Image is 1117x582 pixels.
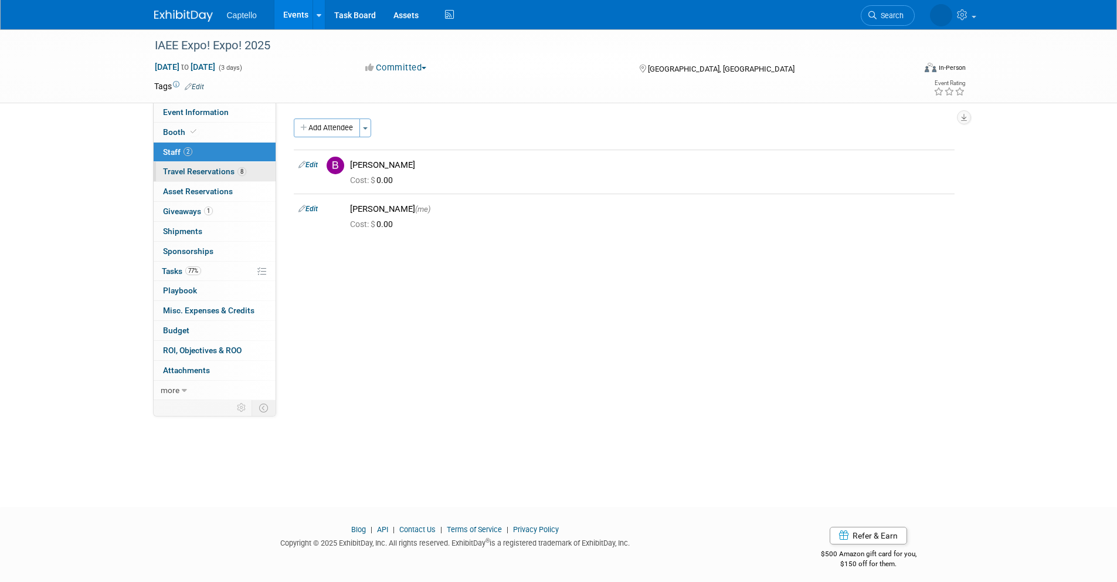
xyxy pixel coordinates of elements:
span: to [179,62,191,72]
a: Staff2 [154,143,276,162]
td: Personalize Event Tab Strip [232,400,252,415]
a: Privacy Policy [513,525,559,534]
span: 77% [185,266,201,275]
a: Refer & Earn [830,527,907,544]
img: ExhibitDay [154,10,213,22]
span: Shipments [163,226,202,236]
a: ROI, Objectives & ROO [154,341,276,360]
img: Mackenzie Hood [930,4,952,26]
a: Edit [185,83,204,91]
span: Captello [227,11,257,20]
a: Search [861,5,915,26]
a: Shipments [154,222,276,241]
a: Playbook [154,281,276,300]
img: B.jpg [327,157,344,174]
span: Tasks [162,266,201,276]
a: Asset Reservations [154,182,276,201]
a: Tasks77% [154,262,276,281]
span: Attachments [163,366,210,375]
span: [DATE] [DATE] [154,62,216,72]
span: | [504,525,511,534]
sup: ® [485,537,490,544]
a: Giveaways1 [154,202,276,221]
span: Cost: $ [350,175,376,185]
a: API [377,525,388,534]
div: Event Rating [933,80,965,86]
span: Asset Reservations [163,187,233,196]
span: Budget [163,326,189,335]
div: IAEE Expo! Expo! 2025 [151,35,897,56]
span: more [161,385,179,395]
a: Event Information [154,103,276,122]
span: [GEOGRAPHIC_DATA], [GEOGRAPHIC_DATA] [648,65,795,73]
span: ROI, Objectives & ROO [163,346,242,355]
a: Travel Reservations8 [154,162,276,181]
span: (me) [415,205,430,214]
a: more [154,381,276,400]
div: $150 off for them. [774,559,963,569]
div: In-Person [938,63,966,72]
span: (3 days) [218,64,242,72]
td: Toggle Event Tabs [252,400,276,415]
span: 0.00 [350,219,398,229]
span: 2 [184,147,192,156]
a: Contact Us [399,525,436,534]
span: Misc. Expenses & Credits [163,306,254,315]
span: Sponsorships [163,246,213,256]
div: [PERSON_NAME] [350,204,950,215]
div: Copyright © 2025 ExhibitDay, Inc. All rights reserved. ExhibitDay is a registered trademark of Ex... [154,535,757,549]
a: Blog [351,525,366,534]
span: 0.00 [350,175,398,185]
span: Playbook [163,286,197,295]
a: Terms of Service [447,525,502,534]
span: Travel Reservations [163,167,246,176]
span: Staff [163,147,192,157]
span: 8 [237,167,246,176]
button: Add Attendee [294,119,360,137]
img: Format-Inperson.png [925,63,936,72]
span: Cost: $ [350,219,376,229]
a: Budget [154,321,276,340]
a: Booth [154,123,276,142]
a: Sponsorships [154,242,276,261]
div: Event Format [846,61,966,79]
span: | [437,525,445,534]
span: | [390,525,398,534]
span: Event Information [163,107,229,117]
i: Booth reservation complete [191,128,196,135]
span: | [368,525,375,534]
span: Giveaways [163,207,213,216]
a: Edit [298,161,318,169]
span: Booth [163,127,199,137]
div: $500 Amazon gift card for you, [774,542,963,569]
a: Edit [298,205,318,213]
a: Misc. Expenses & Credits [154,301,276,320]
div: [PERSON_NAME] [350,160,950,171]
span: Search [877,11,904,20]
td: Tags [154,80,204,92]
button: Committed [361,62,431,74]
a: Attachments [154,361,276,380]
span: 1 [204,207,213,215]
